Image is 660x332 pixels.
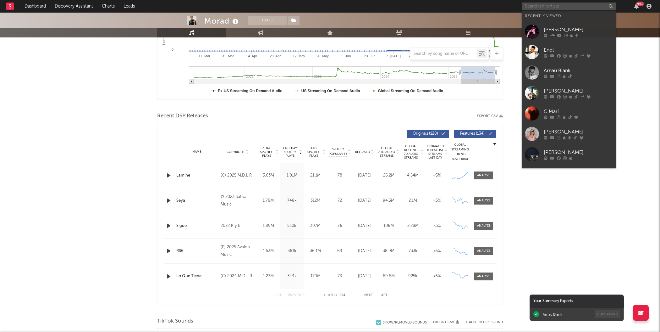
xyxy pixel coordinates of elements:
div: Recently Viewed [525,12,613,20]
div: 1 5 254 [317,292,352,299]
a: Lo Que Tiene [176,273,217,279]
button: Features(134) [454,130,496,138]
div: (C) 2024 M.D.L.R [221,273,255,280]
button: Export CSV [433,320,459,324]
div: 361k [282,248,302,254]
div: 2.1M [402,198,423,204]
div: 21.1M [305,172,326,179]
div: 1.89M [258,223,278,229]
span: Global Rolling 7D Audio Streams [402,144,420,160]
div: [PERSON_NAME] [544,26,613,33]
a: Seya [176,198,217,204]
div: 26.2M [378,172,399,179]
div: Arnau Blank [544,67,613,74]
a: rusowsky [522,165,616,185]
input: Search for artists [522,3,616,10]
div: 78 [329,172,351,179]
button: First [272,294,282,297]
span: to [326,294,330,297]
div: 1.76M [258,198,278,204]
span: Estimated % Playlist Streams Last Day [426,144,444,160]
button: Track [248,16,287,25]
div: 925k [402,273,423,279]
button: Next [364,294,373,297]
div: 2.28M [402,223,423,229]
a: RS6 [176,248,217,254]
div: 38.9M [378,248,399,254]
span: Spotify Popularity [329,147,347,156]
div: 530k [282,223,302,229]
button: Previous [288,294,305,297]
a: [PERSON_NAME] [522,144,616,165]
button: + Add TikTok Sound [465,321,503,324]
text: Ex-US Streaming On-Demand Audio [218,89,283,93]
a: Enol [522,42,616,62]
button: Last [379,294,388,297]
input: Search by song name or URL [410,51,477,56]
div: 1.01M [282,172,302,179]
div: 344k [282,273,302,279]
div: [PERSON_NAME] [544,128,613,136]
text: Luminate Daily Streams [162,5,166,45]
div: [DATE] [354,248,375,254]
a: Sigue [176,223,217,229]
div: Show 7 Removed Sounds [383,321,427,325]
div: 3.63M [258,172,278,179]
span: ATD Spotify Plays [305,146,322,158]
a: [PERSON_NAME] [522,21,616,42]
div: [DATE] [354,198,375,204]
div: Enol [544,46,613,54]
span: of [334,294,338,297]
div: 69.6M [378,273,399,279]
div: 748k [282,198,302,204]
div: 733k [402,248,423,254]
a: C Marí [522,103,616,124]
div: <5% [426,172,448,179]
div: 69 [329,248,351,254]
div: 397M [305,223,326,229]
span: Released [355,150,370,154]
div: 106M [378,223,399,229]
text: Global Streaming On-Demand Audio [378,89,443,93]
a: [PERSON_NAME] [522,83,616,103]
div: <5% [426,273,448,279]
div: Name [176,149,217,154]
button: Originals(120) [407,130,449,138]
div: Your Summary Exports [530,295,624,308]
div: [DATE] [354,172,375,179]
div: 76 [329,223,351,229]
div: <5% [426,248,448,254]
div: 99 + [636,2,644,6]
text: US Streaming On-Demand Audio [301,89,360,93]
button: Export CSV [477,114,503,118]
button: Preparing [595,310,620,318]
span: Recent DSP Releases [157,112,208,120]
div: 179M [305,273,326,279]
div: <5% [426,223,448,229]
div: 4.54M [402,172,423,179]
span: Last Day Spotify Plays [282,146,298,158]
a: Arnau Blank [522,62,616,83]
div: (C) 2025 M.D.L.R [221,172,255,179]
span: Copyright [227,150,245,154]
div: Morad [204,16,240,26]
div: [DATE] [354,223,375,229]
div: Arnau Blank [543,312,562,317]
div: [DATE] [354,273,375,279]
div: Lamine [176,172,217,179]
div: 312M [305,198,326,204]
div: (P) 2025 Avalon Music [221,244,255,259]
button: + Add TikTok Sound [459,321,503,324]
a: [PERSON_NAME] [522,124,616,144]
span: Features ( 134 ) [458,132,487,136]
div: 1.23M [258,273,278,279]
div: 73 [329,273,351,279]
div: 1.53M [258,248,278,254]
span: Originals ( 120 ) [411,132,440,136]
div: 94.3M [378,198,399,204]
div: 2022 K y B [221,222,255,230]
